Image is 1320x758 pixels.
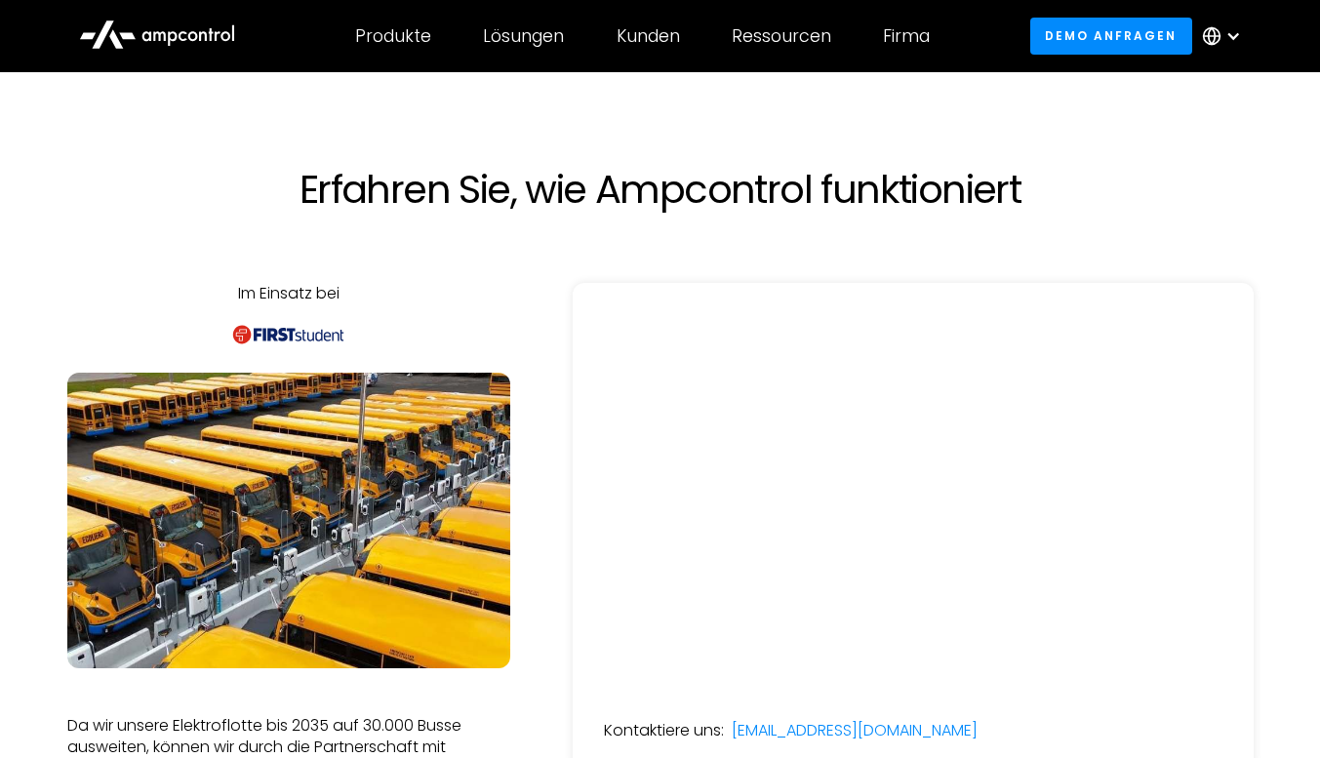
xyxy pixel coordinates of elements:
[604,720,724,741] div: Kontaktiere uns:
[732,25,831,47] div: Ressourcen
[483,25,564,47] div: Lösungen
[732,720,978,741] a: [EMAIL_ADDRESS][DOMAIN_NAME]
[355,25,431,47] div: Produkte
[617,25,680,47] div: Kunden
[883,25,930,47] div: Firma
[604,314,1222,642] iframe: Form 0
[1030,18,1192,54] a: Demo anfragen
[231,166,1090,213] h1: Erfahren Sie, wie Ampcontrol funktioniert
